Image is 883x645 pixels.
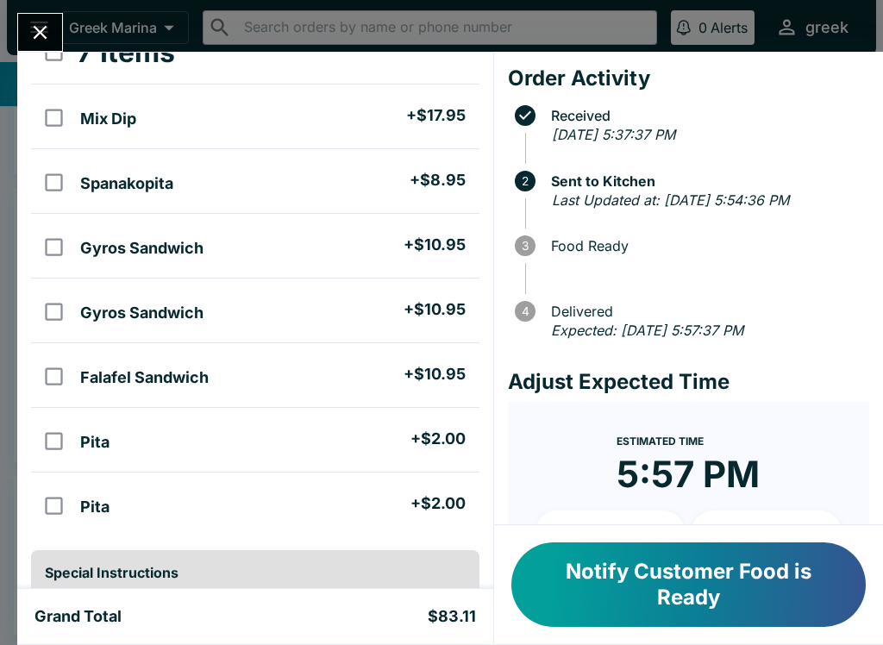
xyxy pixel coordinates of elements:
[542,108,869,123] span: Received
[535,510,686,554] button: + 10
[80,497,110,517] h5: Pita
[404,364,466,385] h5: + $10.95
[80,303,204,323] h5: Gyros Sandwich
[508,66,869,91] h4: Order Activity
[80,367,209,388] h5: Falafel Sandwich
[406,105,466,126] h5: + $17.95
[31,22,479,536] table: orders table
[617,435,704,448] span: Estimated Time
[80,173,173,194] h5: Spanakopita
[522,174,529,188] text: 2
[542,304,869,319] span: Delivered
[404,235,466,255] h5: + $10.95
[410,429,466,449] h5: + $2.00
[552,126,675,143] em: [DATE] 5:37:37 PM
[511,542,866,627] button: Notify Customer Food is Ready
[80,432,110,453] h5: Pita
[428,606,476,627] h5: $83.11
[552,191,789,209] em: Last Updated at: [DATE] 5:54:36 PM
[80,109,136,129] h5: Mix Dip
[45,564,466,581] h6: Special Instructions
[404,299,466,320] h5: + $10.95
[542,238,869,254] span: Food Ready
[521,304,529,318] text: 4
[77,35,175,70] h3: 7 Items
[617,452,760,497] time: 5:57 PM
[508,369,869,395] h4: Adjust Expected Time
[18,14,62,51] button: Close
[692,510,842,554] button: + 20
[542,173,869,189] span: Sent to Kitchen
[34,606,122,627] h5: Grand Total
[410,493,466,514] h5: + $2.00
[80,238,204,259] h5: Gyros Sandwich
[522,239,529,253] text: 3
[410,170,466,191] h5: + $8.95
[551,322,743,339] em: Expected: [DATE] 5:57:37 PM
